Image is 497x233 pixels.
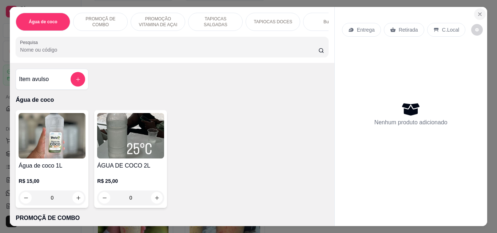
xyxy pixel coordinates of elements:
button: decrease-product-quantity [99,192,110,204]
button: decrease-product-quantity [471,24,483,36]
p: Água de coco [16,96,328,104]
p: Burgue [323,19,338,25]
p: Entrega [357,26,375,33]
p: TAPIOCAS DOCES [254,19,292,25]
p: PROMOÇÃO VITAMINA DE AÇAI [137,16,179,28]
button: add-separate-item [71,72,85,87]
p: Nenhum produto adicionado [374,118,448,127]
button: increase-product-quantity [72,192,84,204]
p: R$ 25,00 [97,177,164,185]
p: Água de coco [29,19,57,25]
img: product-image [19,113,86,158]
button: decrease-product-quantity [20,192,32,204]
p: PROMOÇÃ DE COMBO [79,16,122,28]
img: product-image [97,113,164,158]
h4: Item avulso [19,75,49,84]
p: C.Local [442,26,459,33]
h4: Água de coco 1L [19,161,86,170]
button: Close [474,8,486,20]
label: Pesquisa [20,39,40,45]
p: PROMOÇÃ DE COMBO [16,214,328,222]
button: increase-product-quantity [151,192,163,204]
p: TAPIOCAS SALGADAS [194,16,236,28]
h4: ÁGUA DE COCO 2L [97,161,164,170]
p: Retirada [399,26,418,33]
input: Pesquisa [20,46,318,53]
p: R$ 15,00 [19,177,86,185]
